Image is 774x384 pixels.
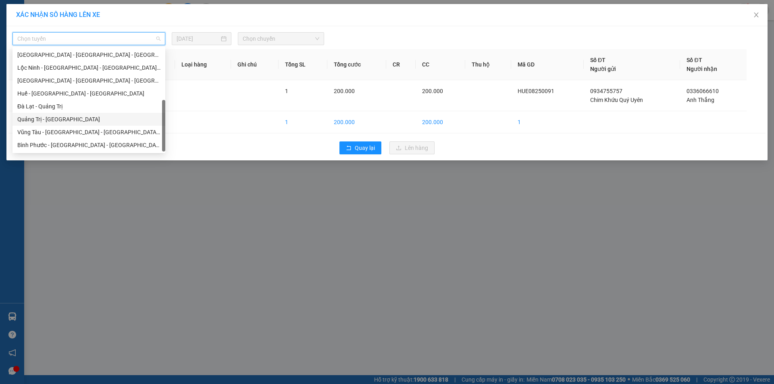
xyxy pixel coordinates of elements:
[17,33,160,45] span: Chọn tuyến
[231,49,278,80] th: Ghi chú
[16,11,100,19] span: XÁC NHẬN SỐ HÀNG LÊN XE
[61,4,118,22] p: Nhận:
[416,111,465,133] td: 200.000
[518,88,554,94] span: HUE08250091
[279,111,328,133] td: 1
[386,49,416,80] th: CR
[416,49,465,80] th: CC
[327,111,386,133] td: 200.000
[177,34,219,43] input: 15/08/2025
[339,141,381,154] button: rollbackQuay lại
[8,49,43,80] th: STT
[61,23,106,32] span: 0345497879
[12,139,165,152] div: Bình Phước - Bình Dương - Quảng Trị
[12,113,165,126] div: Quảng Trị - Đà Lạt
[687,97,714,103] span: Anh Thắng
[17,115,160,124] div: Quảng Trị - [GEOGRAPHIC_DATA]
[175,49,231,80] th: Loại hàng
[12,100,165,113] div: Đà Lạt - Quảng Trị
[17,141,160,149] div: Bình Phước - [GEOGRAPHIC_DATA] - [GEOGRAPHIC_DATA]
[15,33,42,42] span: VP HUẾ
[590,57,605,63] span: Số ĐT
[17,89,160,98] div: Huế - [GEOGRAPHIC_DATA] - [GEOGRAPHIC_DATA]
[243,33,319,45] span: Chọn chuyến
[511,49,584,80] th: Mã GD
[687,57,702,63] span: Số ĐT
[355,143,375,152] span: Quay lại
[745,4,768,27] button: Close
[327,49,386,80] th: Tổng cước
[465,49,511,80] th: Thu hộ
[687,66,717,72] span: Người nhận
[687,88,719,94] span: 0336066610
[8,80,43,111] td: 1
[590,88,622,94] span: 0934755757
[285,88,288,94] span: 1
[17,63,160,72] div: Lộc Ninh - [GEOGRAPHIC_DATA] - [GEOGRAPHIC_DATA] - [GEOGRAPHIC_DATA]
[12,126,165,139] div: Vũng Tàu - Đà Nẵng - Huế - Quảng Trị
[61,34,104,60] span: Giao:
[346,145,352,152] span: rollback
[17,50,160,59] div: [GEOGRAPHIC_DATA] - [GEOGRAPHIC_DATA] - [GEOGRAPHIC_DATA] - [GEOGRAPHIC_DATA]
[17,76,160,85] div: [GEOGRAPHIC_DATA] - [GEOGRAPHIC_DATA] - [GEOGRAPHIC_DATA]
[12,87,165,100] div: Huế - Đà Nẵng - Nha Trang
[279,49,328,80] th: Tổng SL
[422,88,443,94] span: 200.000
[389,141,435,154] button: uploadLên hàng
[17,102,160,111] div: Đà Lạt - Quảng Trị
[12,48,165,61] div: Quảng Bình - Quảng Trị - Huế - Lộc Ninh
[12,74,165,87] div: Nha Trang - Đà Nẵng - Huế
[17,128,160,137] div: Vũng Tàu - [GEOGRAPHIC_DATA] - [GEOGRAPHIC_DATA] - [GEOGRAPHIC_DATA]
[61,4,99,22] span: VP An Sương
[3,23,60,32] p: Gửi:
[61,33,104,60] span: NGÃ TƯ ĐÈN ĐỎ BÙ ĐĂNG
[334,88,355,94] span: 200.000
[753,12,759,18] span: close
[590,66,616,72] span: Người gửi
[12,61,165,74] div: Lộc Ninh - Huế - Quảng Trị - Quảng Bình
[590,97,643,103] span: Chim Khứu Quý Uyên
[511,111,584,133] td: 1
[3,34,42,42] span: Lấy:
[17,23,42,32] span: VP Huế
